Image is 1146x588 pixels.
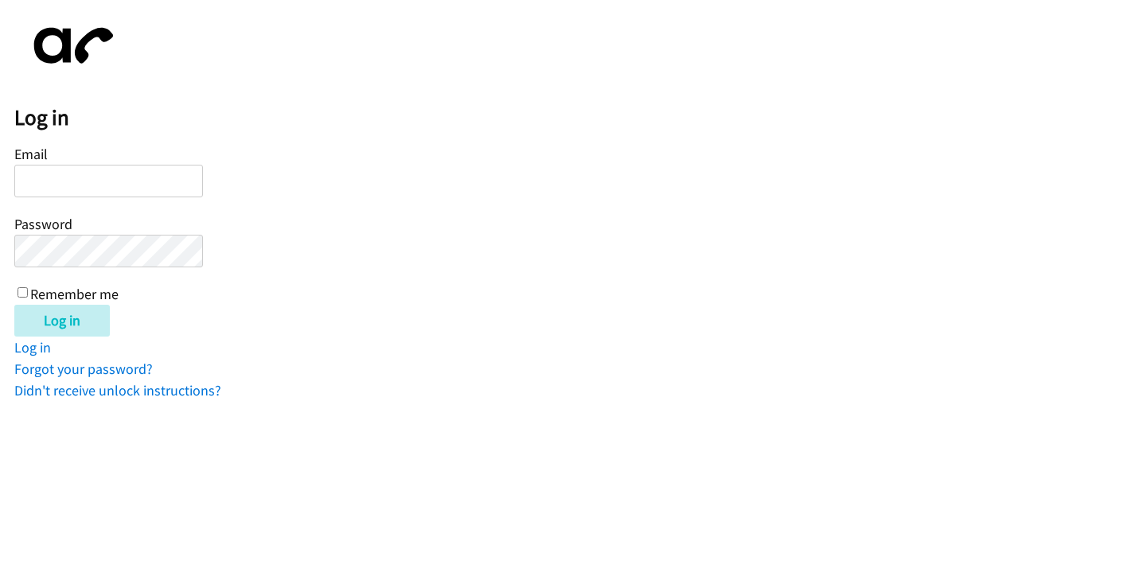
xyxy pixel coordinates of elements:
[14,104,1146,131] h2: Log in
[30,285,119,303] label: Remember me
[14,145,48,163] label: Email
[14,360,153,378] a: Forgot your password?
[14,305,110,337] input: Log in
[14,338,51,356] a: Log in
[14,381,221,399] a: Didn't receive unlock instructions?
[14,215,72,233] label: Password
[14,14,126,77] img: aphone-8a226864a2ddd6a5e75d1ebefc011f4aa8f32683c2d82f3fb0802fe031f96514.svg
